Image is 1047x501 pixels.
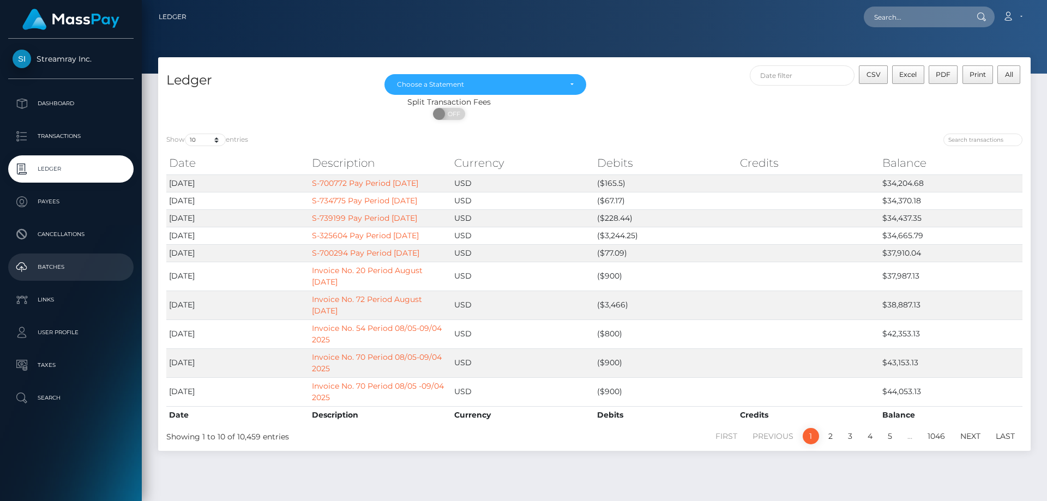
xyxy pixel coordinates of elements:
[166,174,309,192] td: [DATE]
[166,427,514,443] div: Showing 1 to 10 of 10,459 entries
[880,174,1022,192] td: $34,204.68
[384,74,586,95] button: Choose a Statement
[13,226,129,243] p: Cancellations
[8,54,134,64] span: Streamray Inc.
[8,352,134,379] a: Taxes
[990,428,1021,444] a: Last
[737,406,880,424] th: Credits
[594,377,737,406] td: ($900)
[13,292,129,308] p: Links
[13,128,129,144] p: Transactions
[594,262,737,291] td: ($900)
[880,192,1022,209] td: $34,370.18
[880,209,1022,227] td: $34,437.35
[452,192,594,209] td: USD
[8,286,134,313] a: Links
[842,428,858,444] a: 3
[8,188,134,215] a: Payees
[312,196,417,206] a: S-734775 Pay Period [DATE]
[13,50,31,68] img: Streamray Inc.
[13,194,129,210] p: Payees
[594,319,737,348] td: ($800)
[166,209,309,227] td: [DATE]
[880,227,1022,244] td: $34,665.79
[452,262,594,291] td: USD
[822,428,839,444] a: 2
[892,65,924,84] button: Excel
[922,428,951,444] a: 1046
[880,377,1022,406] td: $44,053.13
[943,134,1022,146] input: Search transactions
[166,192,309,209] td: [DATE]
[862,428,878,444] a: 4
[8,155,134,183] a: Ledger
[312,231,419,240] a: S-325604 Pay Period [DATE]
[594,406,737,424] th: Debits
[452,209,594,227] td: USD
[452,174,594,192] td: USD
[166,291,309,319] td: [DATE]
[166,377,309,406] td: [DATE]
[880,348,1022,377] td: $43,153.13
[452,291,594,319] td: USD
[899,70,917,79] span: Excel
[166,134,248,146] label: Show entries
[312,294,422,316] a: Invoice No. 72 Period August [DATE]
[594,227,737,244] td: ($3,244.25)
[166,406,309,424] th: Date
[954,428,986,444] a: Next
[312,178,418,188] a: S-700772 Pay Period [DATE]
[594,152,737,174] th: Debits
[452,244,594,262] td: USD
[8,123,134,150] a: Transactions
[880,152,1022,174] th: Balance
[864,7,966,27] input: Search...
[880,291,1022,319] td: $38,887.13
[997,65,1020,84] button: All
[452,152,594,174] th: Currency
[309,152,452,174] th: Description
[166,71,368,90] h4: Ledger
[594,192,737,209] td: ($67.17)
[859,65,888,84] button: CSV
[312,352,442,373] a: Invoice No. 70 Period 08/05-09/04 2025
[166,227,309,244] td: [DATE]
[166,319,309,348] td: [DATE]
[158,96,740,108] div: Split Transaction Fees
[397,80,561,89] div: Choose a Statement
[803,428,819,444] a: 1
[13,161,129,177] p: Ledger
[439,108,466,120] span: OFF
[867,70,881,79] span: CSV
[452,406,594,424] th: Currency
[8,253,134,281] a: Batches
[13,357,129,373] p: Taxes
[166,262,309,291] td: [DATE]
[13,390,129,406] p: Search
[594,244,737,262] td: ($77.09)
[8,384,134,412] a: Search
[13,95,129,112] p: Dashboard
[929,65,958,84] button: PDF
[880,406,1022,424] th: Balance
[880,319,1022,348] td: $42,353.13
[970,70,986,79] span: Print
[882,428,898,444] a: 5
[594,348,737,377] td: ($900)
[13,259,129,275] p: Batches
[166,348,309,377] td: [DATE]
[312,265,423,287] a: Invoice No. 20 Period August [DATE]
[594,174,737,192] td: ($165.5)
[312,248,419,258] a: S-700294 Pay Period [DATE]
[312,381,444,402] a: Invoice No. 70 Period 08/05 -09/04 2025
[452,377,594,406] td: USD
[1005,70,1013,79] span: All
[880,244,1022,262] td: $37,910.04
[159,5,186,28] a: Ledger
[8,319,134,346] a: User Profile
[312,323,442,345] a: Invoice No. 54 Period 08/05-09/04 2025
[166,152,309,174] th: Date
[594,209,737,227] td: ($228.44)
[312,213,417,223] a: S-739199 Pay Period [DATE]
[737,152,880,174] th: Credits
